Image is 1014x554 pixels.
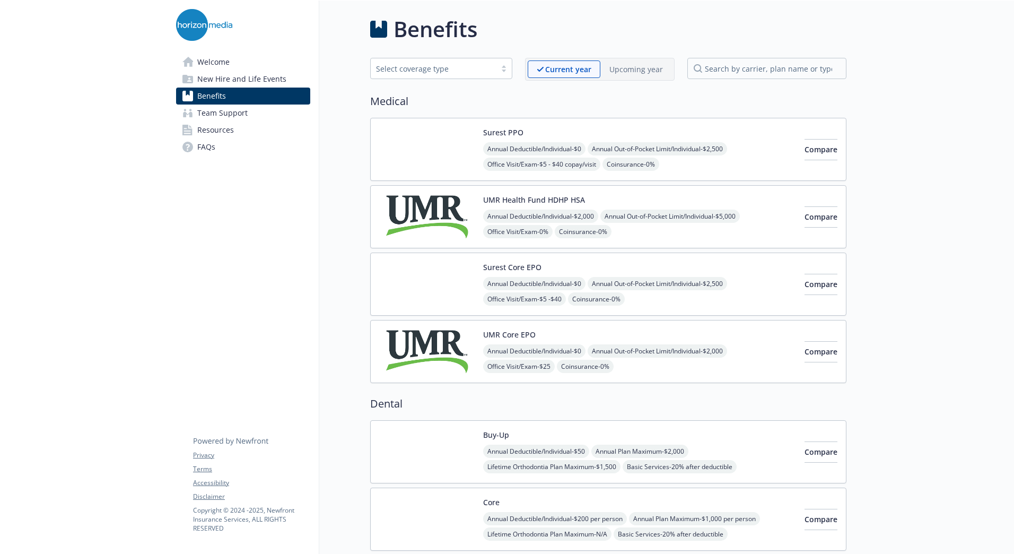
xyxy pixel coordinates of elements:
span: FAQs [197,138,215,155]
span: Lifetime Orthodontia Plan Maximum - N/A [483,527,611,541]
span: Coinsurance - 0% [555,225,611,238]
a: Benefits [176,88,310,105]
span: Compare [805,144,837,154]
a: FAQs [176,138,310,155]
span: Office Visit/Exam - 0% [483,225,553,238]
a: Welcome [176,54,310,71]
img: Delta Dental Insurance Company carrier logo [379,429,475,474]
p: Copyright © 2024 - 2025 , Newfront Insurance Services, ALL RIGHTS RESERVED [193,506,310,533]
span: Welcome [197,54,230,71]
img: UMR carrier logo [379,194,475,239]
img: UMR carrier logo [379,329,475,374]
a: Resources [176,122,310,138]
button: Compare [805,341,837,362]
button: Compare [805,509,837,530]
button: Compare [805,442,837,463]
p: Upcoming year [609,64,663,75]
span: Compare [805,279,837,289]
span: Annual Plan Maximum - $2,000 [591,445,688,458]
span: Coinsurance - 0% [557,360,614,373]
span: Annual Out-of-Pocket Limit/Individual - $2,500 [588,142,727,155]
span: Compare [805,447,837,457]
span: Annual Plan Maximum - $1,000 per person [629,512,760,525]
a: Disclaimer [193,492,310,501]
span: Annual Deductible/Individual - $200 per person [483,512,627,525]
span: Compare [805,212,837,222]
span: Lifetime Orthodontia Plan Maximum - $1,500 [483,460,620,473]
a: Accessibility [193,478,310,488]
span: Annual Out-of-Pocket Limit/Individual - $2,500 [588,277,727,290]
a: New Hire and Life Events [176,71,310,88]
span: Annual Deductible/Individual - $2,000 [483,210,598,223]
button: Compare [805,274,837,295]
a: Team Support [176,105,310,122]
span: Coinsurance - 0% [568,292,625,306]
span: Compare [805,514,837,524]
a: Terms [193,464,310,474]
span: Coinsurance - 0% [602,158,659,171]
button: UMR Health Fund HDHP HSA [483,194,585,205]
button: UMR Core EPO [483,329,536,340]
button: Surest Core EPO [483,262,541,273]
button: Core [483,497,500,508]
span: Office Visit/Exam - $25 [483,360,555,373]
span: Office Visit/Exam - $5 - $40 copay/visit [483,158,600,171]
p: Current year [545,64,591,75]
span: Annual Deductible/Individual - $50 [483,445,589,458]
span: Annual Out-of-Pocket Limit/Individual - $5,000 [600,210,740,223]
span: Team Support [197,105,248,122]
button: Compare [805,206,837,228]
h2: Dental [370,396,846,412]
img: Surest carrier logo [379,262,475,307]
img: Delta Dental Insurance Company carrier logo [379,497,475,542]
button: Buy-Up [483,429,509,440]
div: Select coverage type [376,63,491,74]
span: Office Visit/Exam - $5 -$40 [483,292,566,306]
span: Annual Out-of-Pocket Limit/Individual - $2,000 [588,344,727,358]
span: New Hire and Life Events [197,71,286,88]
span: Annual Deductible/Individual - $0 [483,142,585,155]
span: Compare [805,347,837,357]
button: Compare [805,139,837,160]
a: Privacy [193,451,310,460]
h2: Medical [370,93,846,109]
span: Basic Services - 20% after deductible [623,460,737,473]
span: Annual Deductible/Individual - $0 [483,344,585,358]
img: Surest carrier logo [379,127,475,172]
span: Basic Services - 20% after deductible [614,527,728,541]
span: Annual Deductible/Individual - $0 [483,277,585,290]
input: search by carrier, plan name or type [687,58,846,79]
span: Benefits [197,88,226,105]
span: Resources [197,122,234,138]
h1: Benefits [394,13,477,45]
button: Surest PPO [483,127,523,138]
